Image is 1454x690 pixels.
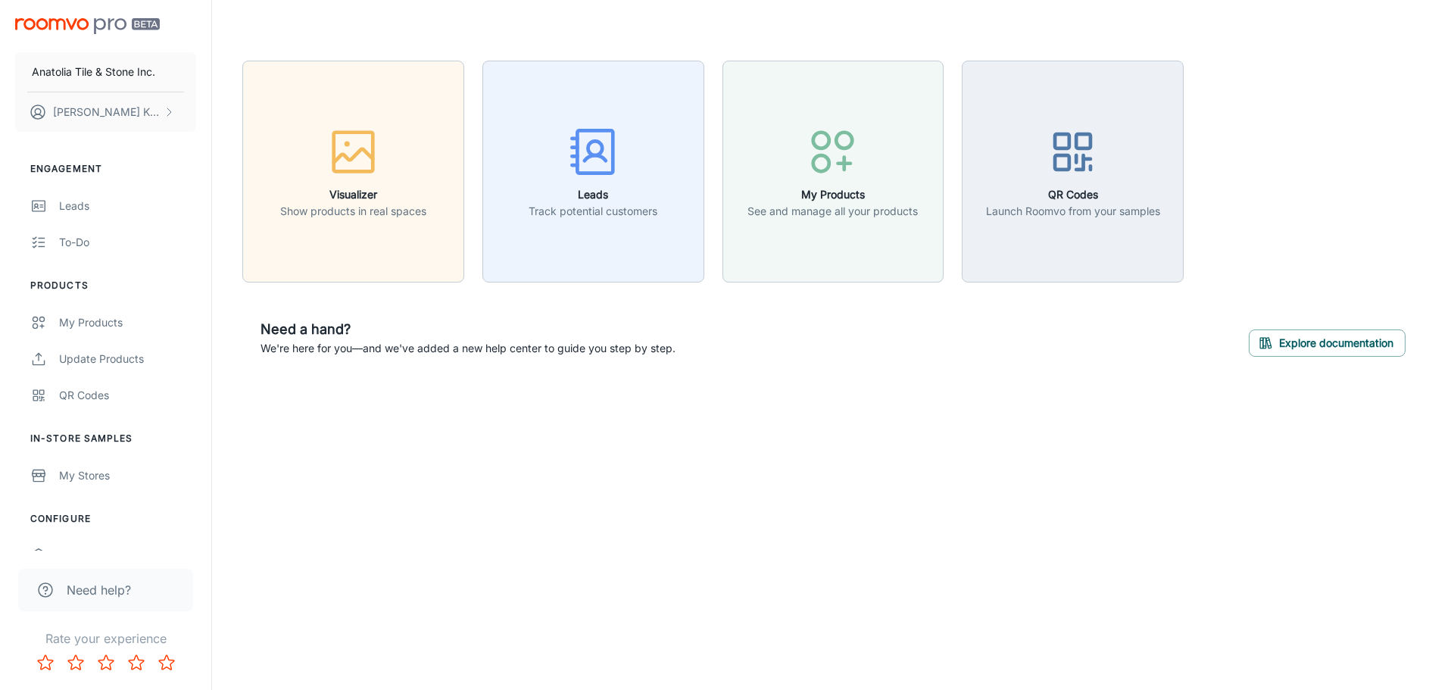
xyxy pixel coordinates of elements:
[280,203,426,220] p: Show products in real spaces
[15,52,196,92] button: Anatolia Tile & Stone Inc.
[15,92,196,132] button: [PERSON_NAME] Kundargi
[59,387,196,404] div: QR Codes
[962,61,1184,283] button: QR CodesLaunch Roomvo from your samples
[482,61,704,283] button: LeadsTrack potential customers
[722,61,944,283] button: My ProductsSee and manage all your products
[59,198,196,214] div: Leads
[722,163,944,178] a: My ProductsSee and manage all your products
[59,351,196,367] div: Update Products
[482,163,704,178] a: LeadsTrack potential customers
[747,186,918,203] h6: My Products
[1249,329,1406,357] button: Explore documentation
[59,234,196,251] div: To-do
[1249,334,1406,349] a: Explore documentation
[32,64,155,80] p: Anatolia Tile & Stone Inc.
[242,61,464,283] button: VisualizerShow products in real spaces
[53,104,160,120] p: [PERSON_NAME] Kundargi
[261,340,676,357] p: We're here for you—and we've added a new help center to guide you step by step.
[261,319,676,340] h6: Need a hand?
[986,186,1160,203] h6: QR Codes
[529,186,657,203] h6: Leads
[747,203,918,220] p: See and manage all your products
[59,314,196,331] div: My Products
[529,203,657,220] p: Track potential customers
[986,203,1160,220] p: Launch Roomvo from your samples
[962,163,1184,178] a: QR CodesLaunch Roomvo from your samples
[280,186,426,203] h6: Visualizer
[15,18,160,34] img: Roomvo PRO Beta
